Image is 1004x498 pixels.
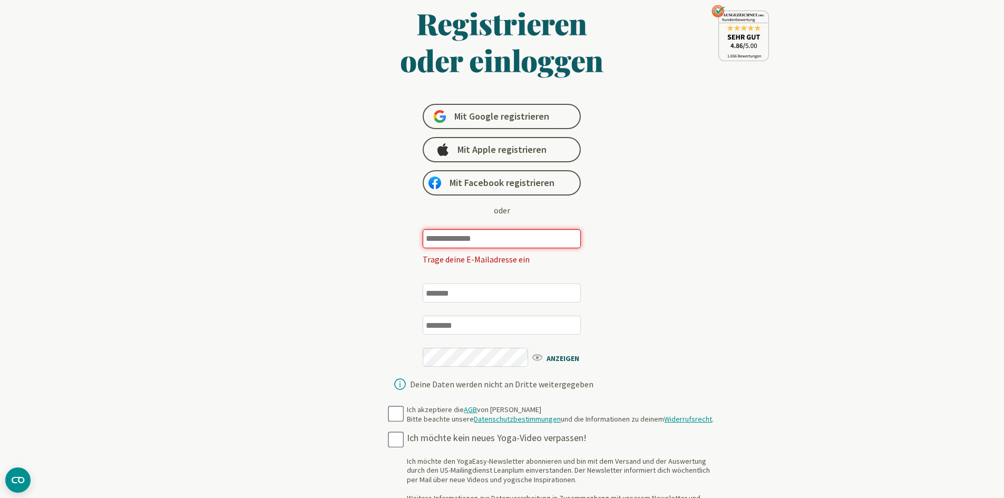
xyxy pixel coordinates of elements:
button: CMP-Widget öffnen [5,467,31,493]
span: Mit Apple registrieren [457,143,547,156]
span: Mit Facebook registrieren [450,177,554,189]
div: Ich akzeptiere die von [PERSON_NAME] Bitte beachte unsere und die Informationen zu deinem . [407,405,714,424]
a: Mit Google registrieren [423,104,581,129]
p: Trage deine E-Mailadresse ein [423,253,581,265]
div: Deine Daten werden nicht an Dritte weitergegeben [410,380,593,388]
a: Mit Facebook registrieren [423,170,581,196]
div: oder [494,204,510,217]
span: Mit Google registrieren [454,110,549,123]
a: Widerrufsrecht [664,414,712,424]
h1: Registrieren oder einloggen [298,5,706,79]
a: Datenschutzbestimmungen [474,414,561,424]
a: AGB [464,405,477,414]
div: Ich möchte kein neues Yoga-Video verpassen! [407,432,719,444]
img: ausgezeichnet_seal.png [711,5,769,61]
a: Mit Apple registrieren [423,137,581,162]
span: ANZEIGEN [531,351,591,364]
